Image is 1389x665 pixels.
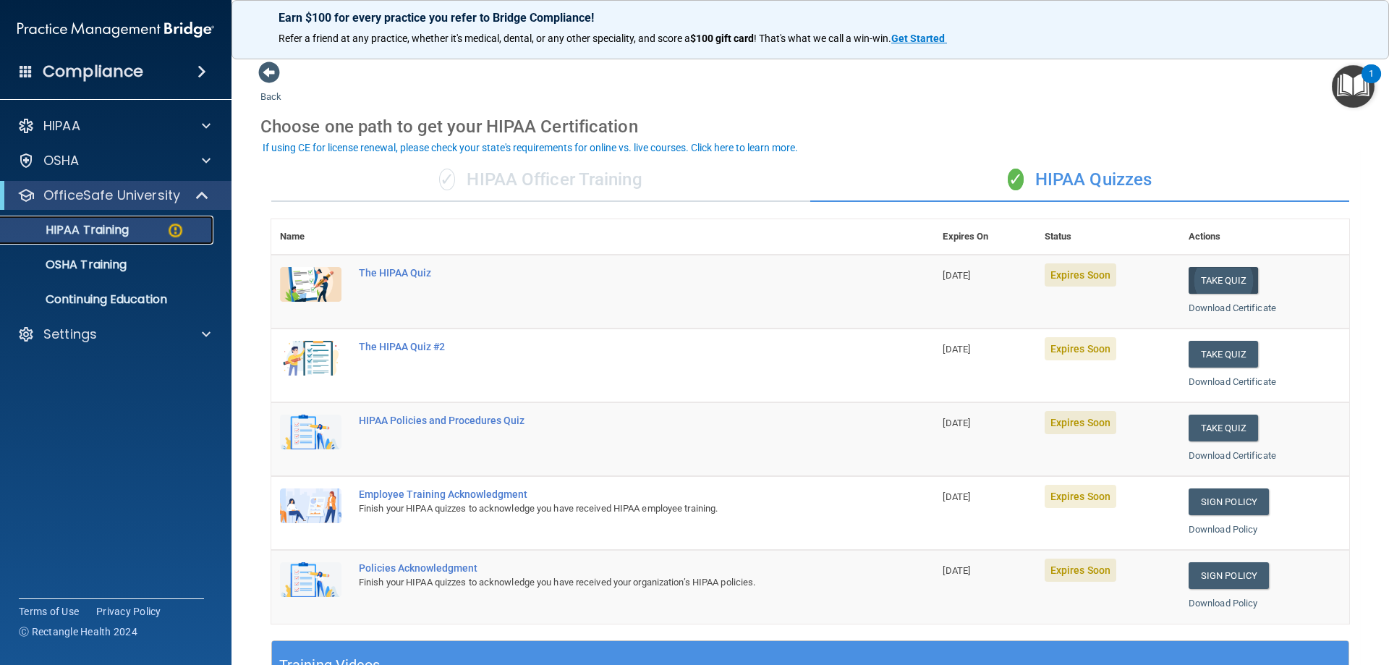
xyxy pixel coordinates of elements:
div: 1 [1369,74,1374,93]
span: Expires Soon [1045,337,1116,360]
th: Status [1036,219,1180,255]
p: Continuing Education [9,292,207,307]
div: Finish your HIPAA quizzes to acknowledge you have received HIPAA employee training. [359,500,862,517]
button: Take Quiz [1189,415,1258,441]
span: Expires Soon [1045,559,1116,582]
a: Settings [17,326,211,343]
a: Sign Policy [1189,562,1269,589]
a: OSHA [17,152,211,169]
p: OfficeSafe University [43,187,180,204]
a: Download Certificate [1189,376,1276,387]
span: [DATE] [943,418,970,428]
span: Ⓒ Rectangle Health 2024 [19,624,137,639]
strong: Get Started [891,33,945,44]
span: Refer a friend at any practice, whether it's medical, dental, or any other speciality, and score a [279,33,690,44]
button: Take Quiz [1189,341,1258,368]
div: HIPAA Quizzes [810,158,1349,202]
button: Take Quiz [1189,267,1258,294]
span: [DATE] [943,491,970,502]
div: The HIPAA Quiz #2 [359,341,862,352]
a: Back [260,74,281,102]
span: [DATE] [943,565,970,576]
a: Download Policy [1189,598,1258,609]
span: ! That's what we call a win-win. [754,33,891,44]
p: OSHA Training [9,258,127,272]
div: Employee Training Acknowledgment [359,488,862,500]
a: Download Certificate [1189,302,1276,313]
p: OSHA [43,152,80,169]
button: If using CE for license renewal, please check your state's requirements for online vs. live cours... [260,140,800,155]
div: Finish your HIPAA quizzes to acknowledge you have received your organization’s HIPAA policies. [359,574,862,591]
span: [DATE] [943,344,970,355]
div: The HIPAA Quiz [359,267,862,279]
span: Expires Soon [1045,485,1116,508]
a: Get Started [891,33,947,44]
img: PMB logo [17,15,214,44]
p: HIPAA Training [9,223,129,237]
a: HIPAA [17,117,211,135]
span: ✓ [1008,169,1024,190]
span: ✓ [439,169,455,190]
th: Actions [1180,219,1349,255]
div: Policies Acknowledgment [359,562,862,574]
p: Settings [43,326,97,343]
th: Name [271,219,350,255]
div: Choose one path to get your HIPAA Certification [260,106,1360,148]
span: Expires Soon [1045,411,1116,434]
div: HIPAA Officer Training [271,158,810,202]
a: Download Policy [1189,524,1258,535]
a: Sign Policy [1189,488,1269,515]
a: Terms of Use [19,604,79,619]
span: [DATE] [943,270,970,281]
span: Expires Soon [1045,263,1116,287]
th: Expires On [934,219,1035,255]
div: If using CE for license renewal, please check your state's requirements for online vs. live cours... [263,143,798,153]
a: Privacy Policy [96,604,161,619]
div: HIPAA Policies and Procedures Quiz [359,415,862,426]
button: Open Resource Center, 1 new notification [1332,65,1375,108]
img: warning-circle.0cc9ac19.png [166,221,184,240]
a: Download Certificate [1189,450,1276,461]
a: OfficeSafe University [17,187,210,204]
strong: $100 gift card [690,33,754,44]
p: Earn $100 for every practice you refer to Bridge Compliance! [279,11,1342,25]
p: HIPAA [43,117,80,135]
h4: Compliance [43,62,143,82]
